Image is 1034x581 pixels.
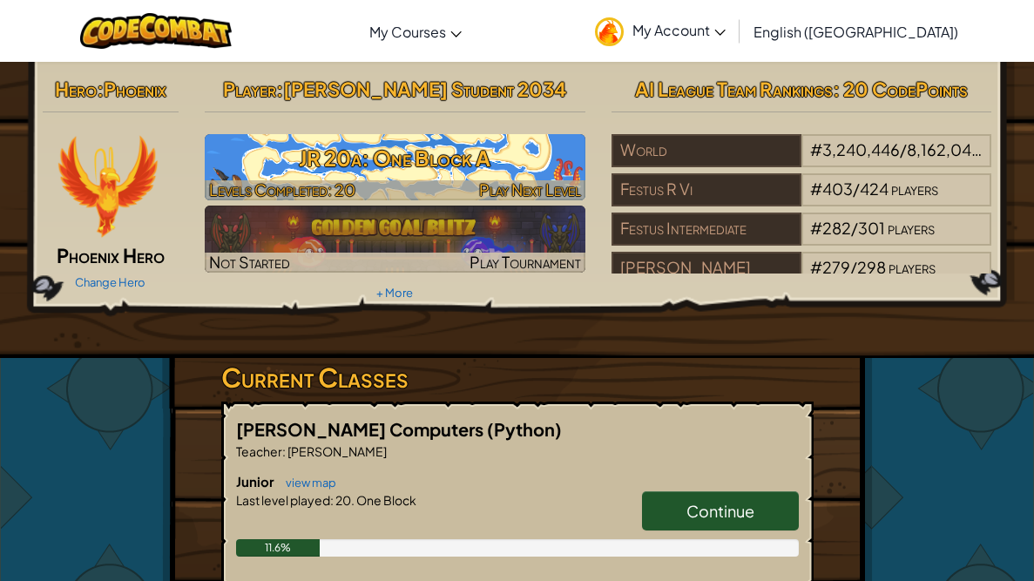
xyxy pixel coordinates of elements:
span: English ([GEOGRAPHIC_DATA]) [754,23,958,41]
span: Last level played [236,492,330,508]
span: : [282,443,286,459]
span: players [888,218,935,238]
span: Player [223,77,276,101]
div: [PERSON_NAME] [612,252,801,285]
a: Play Next Level [205,134,585,200]
span: 403 [822,179,853,199]
span: / [850,257,857,277]
span: players [983,139,1031,159]
img: Golden Goal [205,206,585,272]
span: Continue [686,501,754,521]
a: + More [376,286,413,300]
div: 11.6% [236,539,321,557]
a: My Courses [361,8,470,55]
span: One Block [355,492,416,508]
div: Festus R Vi [612,173,801,206]
a: My Account [586,3,734,58]
div: Festus Intermediate [612,213,801,246]
a: Not StartedPlay Tournament [205,206,585,272]
span: players [889,257,936,277]
span: 301 [858,218,885,238]
span: Play Next Level [479,179,581,199]
span: Junior [236,473,277,490]
img: JR 20a: One Block A [205,134,585,200]
a: Change Hero [75,275,145,289]
span: 279 [822,257,850,277]
span: Phoenix [104,77,166,101]
span: # [810,179,822,199]
span: / [851,218,858,238]
span: (Python) [487,418,562,440]
div: World [612,134,801,167]
span: My Courses [369,23,446,41]
span: / [853,179,860,199]
a: [PERSON_NAME]#279/298players [612,268,992,288]
span: players [891,179,938,199]
span: : [97,77,104,101]
span: # [810,257,822,277]
a: Festus R Vi#403/424players [612,190,992,210]
span: [PERSON_NAME] [286,443,387,459]
a: World#3,240,446/8,162,044players [612,151,992,171]
span: # [810,218,822,238]
a: view map [277,476,336,490]
img: avatar [595,17,624,46]
span: 8,162,044 [907,139,982,159]
span: : [276,77,283,101]
span: [PERSON_NAME] Student 2034 [283,77,566,101]
span: 20. [334,492,355,508]
span: # [810,139,822,159]
span: 3,240,446 [822,139,900,159]
span: [PERSON_NAME] Computers [236,418,487,440]
span: AI League Team Rankings [635,77,833,101]
span: Play Tournament [470,252,581,272]
span: Hero [55,77,97,101]
img: Codecombat-Pets-Phoenix-01.png [55,134,159,239]
span: : [330,492,334,508]
h3: JR 20a: One Block A [205,138,585,178]
span: 298 [857,257,886,277]
span: 424 [860,179,889,199]
span: : 20 CodePoints [833,77,968,101]
span: Phoenix Hero [57,243,165,267]
span: Not Started [209,252,290,272]
img: CodeCombat logo [80,13,233,49]
span: Levels Completed: 20 [209,179,355,199]
a: English ([GEOGRAPHIC_DATA]) [745,8,967,55]
span: Teacher [236,443,282,459]
a: Festus Intermediate#282/301players [612,229,992,249]
span: 282 [822,218,851,238]
span: / [900,139,907,159]
span: My Account [632,21,726,39]
h3: Current Classes [221,358,814,397]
